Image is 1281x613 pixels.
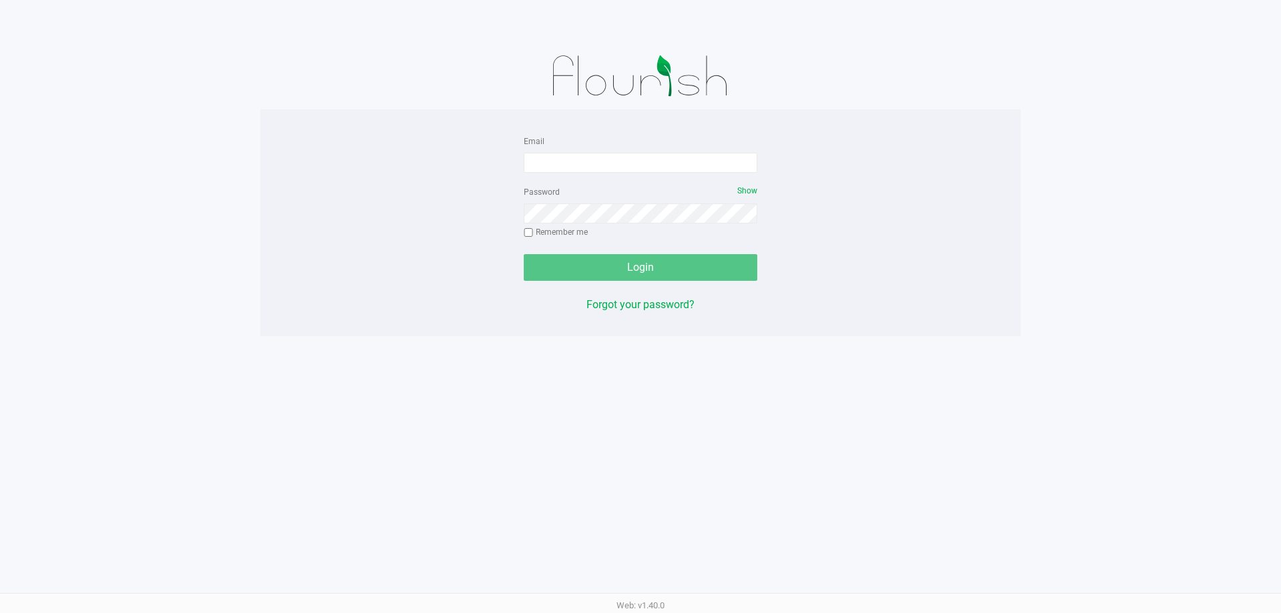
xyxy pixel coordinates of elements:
span: Show [737,186,757,195]
span: Web: v1.40.0 [616,600,665,610]
label: Email [524,135,544,147]
label: Password [524,186,560,198]
label: Remember me [524,226,588,238]
button: Forgot your password? [586,297,695,313]
input: Remember me [524,228,533,237]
